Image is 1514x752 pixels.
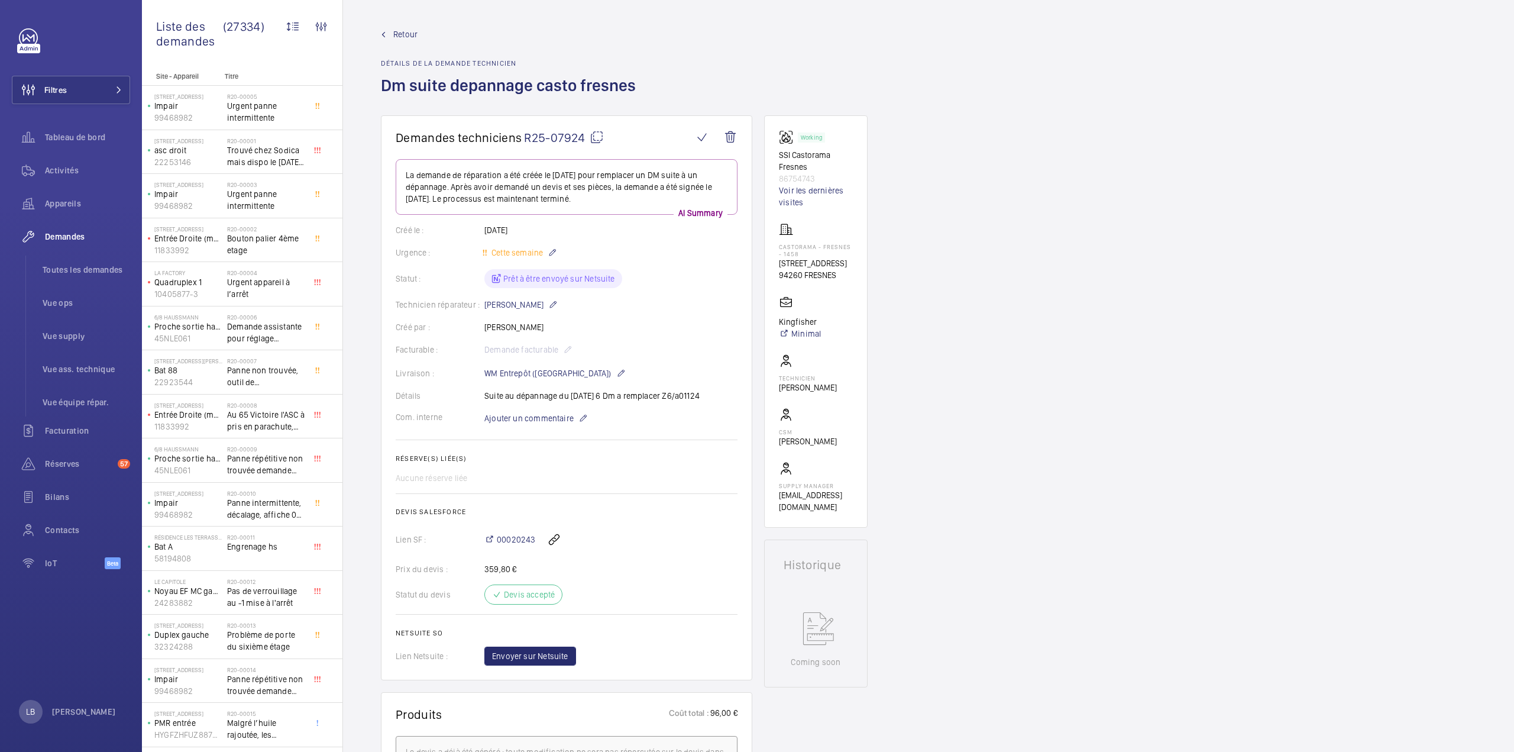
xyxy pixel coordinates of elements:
p: Bat 88 [154,364,222,376]
p: 24283882 [154,597,222,609]
p: Impair [154,673,222,685]
p: Proche sortie hall Pelletier [154,453,222,464]
span: Panne non trouvée, outil de déverouillouge impératif pour le diagnostic [227,364,305,388]
span: Panne répétitive non trouvée demande assistance expert technique [227,673,305,697]
p: 11833992 [154,421,222,433]
h2: R20-00001 [227,137,305,144]
h2: R20-00011 [227,534,305,541]
p: 96,00 € [709,707,737,722]
span: Tableau de bord [45,131,130,143]
span: Bouton palier 4ème etage [227,233,305,256]
span: Toutes les demandes [43,264,130,276]
p: PMR entrée [154,717,222,729]
p: [STREET_ADDRESS] [154,622,222,629]
p: La demande de réparation a été créée le [DATE] pour remplacer un DM suite à un dépannage. Après a... [406,169,727,205]
p: [STREET_ADDRESS] [154,137,222,144]
h2: Netsuite SO [396,629,737,637]
span: Retour [393,28,418,40]
h2: R20-00009 [227,446,305,453]
a: Voir les dernières visites [779,185,853,208]
p: asc droit [154,144,222,156]
p: Impair [154,100,222,112]
p: [EMAIL_ADDRESS][DOMAIN_NAME] [779,489,853,513]
p: 22923544 [154,376,222,388]
span: Filtres [44,84,67,96]
h2: R20-00004 [227,269,305,276]
span: Urgent panne intermittente [227,100,305,124]
h2: Réserve(s) liée(s) [396,454,737,463]
p: Impair [154,188,222,200]
span: Appareils [45,198,130,209]
h2: R20-00014 [227,666,305,673]
span: Réserves [45,458,113,470]
span: Demande assistante pour réglage d'opérateurs porte cabine double accès [227,321,305,344]
p: 6/8 Haussmann [154,446,222,453]
span: Beta [105,557,121,569]
p: CSM [779,428,837,435]
p: Proche sortie hall Pelletier [154,321,222,333]
span: Liste des demandes [156,19,223,49]
h2: R20-00013 [227,622,305,629]
span: Envoyer sur Netsuite [492,650,568,662]
span: Demandes techniciens [396,130,522,145]
h2: R20-00003 [227,181,305,188]
span: Au 65 Victoire l'ASC à pris en parachute, toutes les sécu coupé, il est au 3 ème, asc sans machin... [227,409,305,433]
button: Filtres [12,76,130,104]
p: Quadruplex 1 [154,276,222,288]
p: [PERSON_NAME] [779,435,837,447]
h2: R20-00010 [227,490,305,497]
h2: R20-00005 [227,93,305,100]
p: [STREET_ADDRESS] [154,710,222,717]
p: 45NLE061 [154,464,222,476]
p: [STREET_ADDRESS] [154,490,222,497]
h2: R20-00012 [227,578,305,585]
p: AI Summary [674,207,727,219]
p: 86754743 [779,173,853,185]
span: IoT [45,557,105,569]
span: Facturation [45,425,130,437]
p: Technicien [779,375,837,382]
span: Engrenage hs [227,541,305,553]
p: SSI Castorama Fresnes [779,149,853,173]
p: Entrée Droite (monte-charge) [154,233,222,244]
p: Résidence les Terrasse - [STREET_ADDRESS] [154,534,222,541]
p: Supply manager [779,482,853,489]
p: Working [801,135,822,140]
p: Entrée Droite (monte-charge) [154,409,222,421]
h2: R20-00015 [227,710,305,717]
p: [STREET_ADDRESS][PERSON_NAME] [154,357,222,364]
p: 45NLE061 [154,333,222,344]
h2: R20-00002 [227,225,305,233]
p: [STREET_ADDRESS] [779,257,853,269]
span: Panne intermittente, décalage, affiche 0 au palier alors que l'appareil se trouve au 1er étage, c... [227,497,305,521]
p: [STREET_ADDRESS] [154,402,222,409]
p: [PERSON_NAME] [779,382,837,393]
span: Problème de porte du sixième étage [227,629,305,653]
p: Le Capitole [154,578,222,585]
span: Pas de verrouillage au -1 mise à l'arrêt [227,585,305,609]
span: Vue équipe répar. [43,396,130,408]
p: 58194808 [154,553,222,564]
p: 99468982 [154,509,222,521]
span: Trouvé chez Sodica mais dispo le [DATE] [URL][DOMAIN_NAME] [227,144,305,168]
p: WM Entrepôt ([GEOGRAPHIC_DATA]) [484,366,626,380]
p: Bat A [154,541,222,553]
img: fire_alarm.svg [779,130,798,144]
span: Contacts [45,524,130,536]
p: Duplex gauche [154,629,222,641]
p: 10405877-3 [154,288,222,300]
span: R25-07924 [524,130,604,145]
p: LB [26,706,35,718]
h2: R20-00006 [227,314,305,321]
span: 00020243 [497,534,535,546]
p: Coût total : [669,707,709,722]
span: Malgré l’huile rajoutée, les vibrations continuent. Prévoir un realignement des guides ? [227,717,305,741]
p: [STREET_ADDRESS] [154,225,222,233]
span: Activités [45,164,130,176]
p: 11833992 [154,244,222,256]
span: Urgent panne intermittente [227,188,305,212]
h1: Dm suite depannage casto fresnes [381,75,643,115]
span: Ajouter un commentaire [484,412,574,424]
span: Demandes [45,231,130,243]
a: 00020243 [484,534,535,546]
